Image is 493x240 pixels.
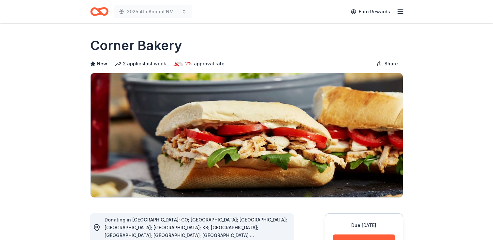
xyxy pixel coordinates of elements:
[185,60,193,68] span: 2%
[194,60,225,68] span: approval rate
[115,60,166,68] div: 2 applies last week
[91,73,403,197] img: Image for Corner Bakery
[97,60,107,68] span: New
[371,57,403,70] button: Share
[384,60,398,68] span: Share
[90,36,182,55] h1: Corner Bakery
[127,8,179,16] span: 2025 4th Annual NMAEYC Snowball Gala
[90,4,109,19] a: Home
[114,5,192,18] button: 2025 4th Annual NMAEYC Snowball Gala
[333,221,395,229] div: Due [DATE]
[347,6,394,18] a: Earn Rewards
